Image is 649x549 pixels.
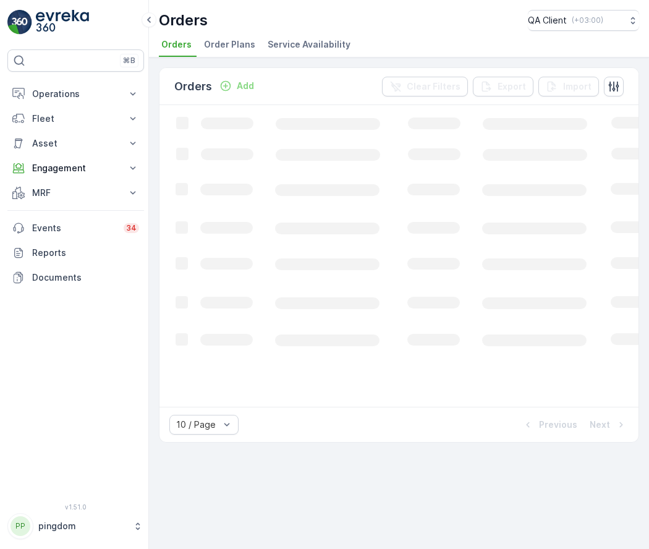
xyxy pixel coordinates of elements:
[32,88,119,100] p: Operations
[498,80,526,93] p: Export
[7,82,144,106] button: Operations
[7,216,144,240] a: Events34
[32,222,116,234] p: Events
[7,10,32,35] img: logo
[126,223,137,233] p: 34
[32,162,119,174] p: Engagement
[590,419,610,431] p: Next
[7,131,144,156] button: Asset
[36,10,89,35] img: logo_light-DOdMpM7g.png
[268,38,350,51] span: Service Availability
[520,417,579,432] button: Previous
[32,137,119,150] p: Asset
[38,520,127,532] p: pingdom
[7,156,144,181] button: Engagement
[32,187,119,199] p: MRF
[32,247,139,259] p: Reports
[528,14,567,27] p: QA Client
[473,77,533,96] button: Export
[174,78,212,95] p: Orders
[382,77,468,96] button: Clear Filters
[7,503,144,511] span: v 1.51.0
[7,106,144,131] button: Fleet
[572,15,603,25] p: ( +03:00 )
[237,80,254,92] p: Add
[539,419,577,431] p: Previous
[204,38,255,51] span: Order Plans
[528,10,639,31] button: QA Client(+03:00)
[538,77,599,96] button: Import
[11,516,30,536] div: PP
[588,417,629,432] button: Next
[159,11,208,30] p: Orders
[7,513,144,539] button: PPpingdom
[32,113,119,125] p: Fleet
[7,240,144,265] a: Reports
[214,79,259,93] button: Add
[32,271,139,284] p: Documents
[563,80,592,93] p: Import
[7,265,144,290] a: Documents
[407,80,460,93] p: Clear Filters
[161,38,192,51] span: Orders
[7,181,144,205] button: MRF
[123,56,135,66] p: ⌘B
